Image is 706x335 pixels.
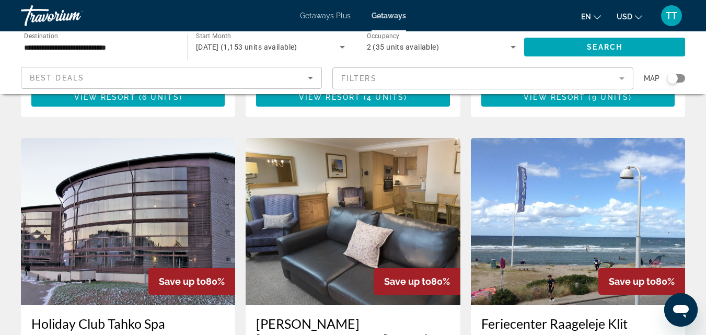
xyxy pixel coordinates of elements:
[21,2,125,29] a: Travorium
[585,93,632,101] span: ( )
[587,43,622,51] span: Search
[142,93,179,101] span: 6 units
[481,88,675,107] button: View Resort(9 units)
[666,10,677,21] span: TT
[300,11,351,20] a: Getaways Plus
[374,268,460,295] div: 80%
[299,93,361,101] span: View Resort
[617,13,632,21] span: USD
[471,138,685,305] img: 2056O01X.jpg
[367,43,439,51] span: 2 (35 units available)
[30,74,84,82] span: Best Deals
[31,88,225,107] button: View Resort(6 units)
[372,11,406,20] a: Getaways
[74,93,136,101] span: View Resort
[256,88,449,107] button: View Resort(4 units)
[658,5,685,27] button: User Menu
[196,43,297,51] span: [DATE] (1,153 units available)
[159,276,206,287] span: Save up to
[524,93,585,101] span: View Resort
[592,93,629,101] span: 9 units
[136,93,182,101] span: ( )
[664,293,698,327] iframe: Button to launch messaging window
[367,93,404,101] span: 4 units
[581,9,601,24] button: Change language
[24,32,58,39] span: Destination
[598,268,685,295] div: 80%
[196,32,231,40] span: Start Month
[361,93,407,101] span: ( )
[617,9,642,24] button: Change currency
[609,276,656,287] span: Save up to
[524,38,685,56] button: Search
[581,13,591,21] span: en
[644,71,659,86] span: Map
[481,316,675,331] a: Feriecenter Raageleje Klit
[30,72,313,84] mat-select: Sort by
[367,32,400,40] span: Occupancy
[148,268,235,295] div: 80%
[31,316,225,331] a: Holiday Club Tahko Spa
[246,138,460,305] img: 0324I01X.jpg
[21,138,235,305] img: A093E01X.jpg
[332,67,633,90] button: Filter
[384,276,431,287] span: Save up to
